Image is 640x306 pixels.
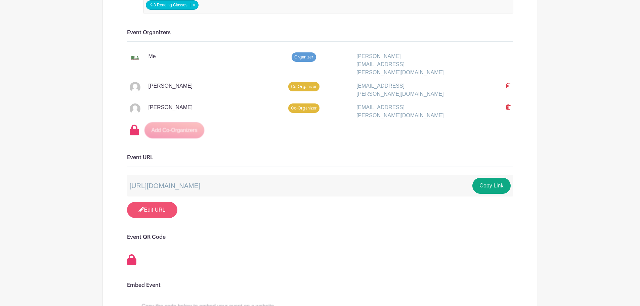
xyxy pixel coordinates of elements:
span: Co-Organizer [288,103,319,113]
div: [EMAIL_ADDRESS][PERSON_NAME][DOMAIN_NAME] [352,103,450,120]
div: [EMAIL_ADDRESS][PERSON_NAME][DOMAIN_NAME] [352,82,450,98]
a: Edit URL [127,202,177,218]
input: false [200,0,259,10]
p: [PERSON_NAME] [148,103,193,112]
h6: Event QR Code [127,234,513,241]
img: default-ce2991bfa6775e67f084385cd625a349d9dcbb7a52a09fb2fda1e96e2d18dcdb.png [130,82,140,93]
div: K-3 Reading Classes [146,0,199,10]
h6: Event URL [127,155,513,161]
span: Co-Organizer [288,82,319,91]
p: Me [148,52,156,60]
img: default-ce2991bfa6775e67f084385cd625a349d9dcbb7a52a09fb2fda1e96e2d18dcdb.png [130,103,140,114]
img: IHLA%20white%20logo_NEW.png [130,52,140,63]
button: Copy Link [472,178,510,194]
p: [PERSON_NAME] [148,82,193,90]
span: Organizer [292,52,316,62]
button: Remove item: '75608' [190,3,198,7]
div: [PERSON_NAME][EMAIL_ADDRESS][PERSON_NAME][DOMAIN_NAME] [352,52,450,77]
h6: Event Organizers [127,30,513,36]
h6: Embed Event [127,282,513,289]
p: [URL][DOMAIN_NAME] [130,181,201,191]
